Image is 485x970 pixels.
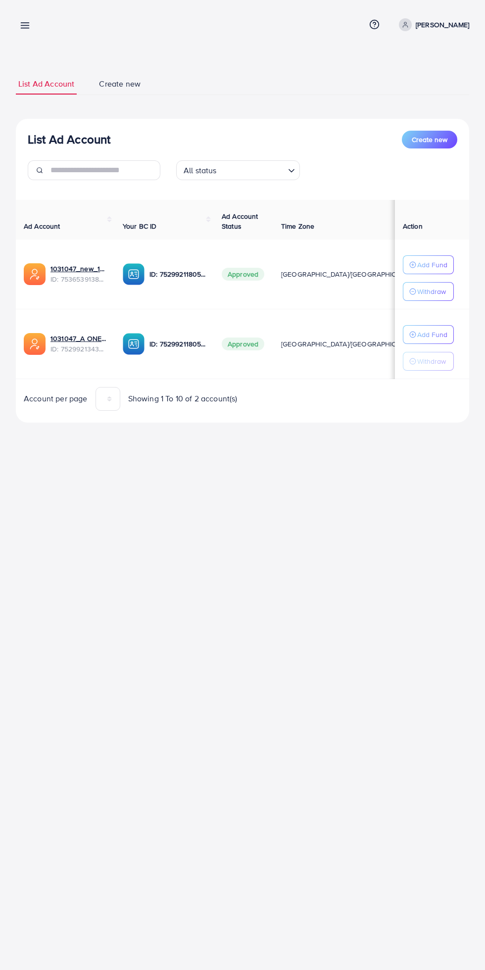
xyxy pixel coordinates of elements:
[123,263,145,285] img: ic-ba-acc.ded83a64.svg
[281,269,419,279] span: [GEOGRAPHIC_DATA]/[GEOGRAPHIC_DATA]
[412,135,447,145] span: Create new
[403,352,454,371] button: Withdraw
[417,355,446,367] p: Withdraw
[99,78,141,90] span: Create new
[18,78,74,90] span: List Ad Account
[403,221,423,231] span: Action
[222,268,264,281] span: Approved
[416,19,469,31] p: [PERSON_NAME]
[417,329,447,340] p: Add Fund
[176,160,300,180] div: Search for option
[50,334,107,354] div: <span class='underline'>1031047_A ONE BEDDING_1753196436598</span></br>7529921343337742352
[182,163,219,178] span: All status
[403,255,454,274] button: Add Fund
[24,393,88,404] span: Account per page
[128,393,238,404] span: Showing 1 To 10 of 2 account(s)
[220,161,284,178] input: Search for option
[123,221,157,231] span: Your BC ID
[149,338,206,350] p: ID: 7529921180598337552
[123,333,145,355] img: ic-ba-acc.ded83a64.svg
[403,282,454,301] button: Withdraw
[50,344,107,354] span: ID: 7529921343337742352
[417,259,447,271] p: Add Fund
[50,274,107,284] span: ID: 7536539138628403201
[281,339,419,349] span: [GEOGRAPHIC_DATA]/[GEOGRAPHIC_DATA]
[50,334,107,343] a: 1031047_A ONE BEDDING_1753196436598
[222,338,264,350] span: Approved
[24,221,60,231] span: Ad Account
[281,221,314,231] span: Time Zone
[24,263,46,285] img: ic-ads-acc.e4c84228.svg
[222,211,258,231] span: Ad Account Status
[395,18,469,31] a: [PERSON_NAME]
[403,325,454,344] button: Add Fund
[50,264,107,284] div: <span class='underline'>1031047_new_1754737326433</span></br>7536539138628403201
[402,131,457,148] button: Create new
[417,286,446,297] p: Withdraw
[50,264,107,274] a: 1031047_new_1754737326433
[149,268,206,280] p: ID: 7529921180598337552
[28,132,110,146] h3: List Ad Account
[24,333,46,355] img: ic-ads-acc.e4c84228.svg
